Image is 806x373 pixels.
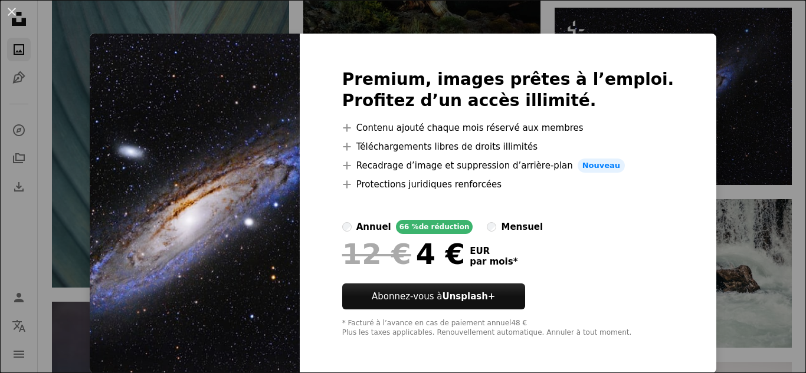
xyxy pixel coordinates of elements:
li: Protections juridiques renforcées [342,177,674,192]
li: Recadrage d’image et suppression d’arrière-plan [342,159,674,173]
input: annuel66 %de réduction [342,222,352,232]
span: EUR [470,246,517,256]
div: annuel [356,220,391,234]
span: 12 € [342,239,411,269]
div: mensuel [501,220,543,234]
h2: Premium, images prêtes à l’emploi. Profitez d’un accès illimité. [342,69,674,111]
span: Nouveau [578,159,625,173]
div: 4 € [342,239,465,269]
div: 66 % de réduction [396,220,473,234]
img: premium_photo-1669839137069-4166d6ea11f4 [90,34,300,373]
input: mensuel [487,222,496,232]
li: Contenu ajouté chaque mois réservé aux membres [342,121,674,135]
li: Téléchargements libres de droits illimités [342,140,674,154]
div: * Facturé à l’avance en cas de paiement annuel 48 € Plus les taxes applicables. Renouvellement au... [342,319,674,338]
span: par mois * [470,256,517,267]
button: Abonnez-vous àUnsplash+ [342,283,525,309]
strong: Unsplash+ [442,291,495,302]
